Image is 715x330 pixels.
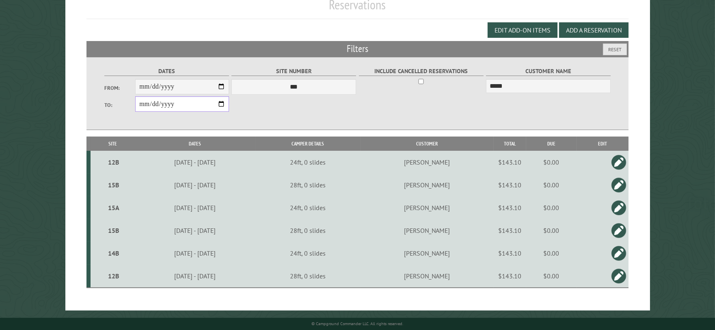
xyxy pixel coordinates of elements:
td: $0.00 [526,219,577,242]
h2: Filters [86,41,628,56]
div: [DATE] - [DATE] [136,226,254,234]
td: [PERSON_NAME] [361,265,494,288]
td: $143.10 [494,151,526,174]
label: To: [104,101,136,109]
td: [PERSON_NAME] [361,151,494,174]
div: 15A [94,204,133,212]
th: Dates [134,137,255,151]
th: Customer [361,137,494,151]
th: Site [91,137,134,151]
td: $0.00 [526,265,577,288]
td: 24ft, 0 slides [255,151,361,174]
td: $0.00 [526,196,577,219]
button: Reset [603,43,627,55]
div: [DATE] - [DATE] [136,272,254,280]
td: 28ft, 0 slides [255,219,361,242]
div: [DATE] - [DATE] [136,249,254,257]
td: 24ft, 0 slides [255,196,361,219]
td: [PERSON_NAME] [361,219,494,242]
td: $143.10 [494,174,526,196]
div: 14B [94,249,133,257]
th: Total [494,137,526,151]
td: $143.10 [494,219,526,242]
td: $0.00 [526,242,577,265]
div: 15B [94,226,133,234]
td: [PERSON_NAME] [361,242,494,265]
th: Edit [577,137,628,151]
label: From: [104,84,136,92]
td: 24ft, 0 slides [255,242,361,265]
button: Edit Add-on Items [488,22,557,38]
label: Customer Name [486,67,611,76]
th: Camper Details [255,137,361,151]
td: [PERSON_NAME] [361,174,494,196]
div: [DATE] - [DATE] [136,204,254,212]
td: $0.00 [526,174,577,196]
label: Site Number [231,67,356,76]
td: $143.10 [494,196,526,219]
td: [PERSON_NAME] [361,196,494,219]
div: [DATE] - [DATE] [136,158,254,166]
td: $143.10 [494,265,526,288]
td: 28ft, 0 slides [255,174,361,196]
div: 15B [94,181,133,189]
small: © Campground Commander LLC. All rights reserved. [312,321,404,326]
td: $143.10 [494,242,526,265]
td: $0.00 [526,151,577,174]
td: 28ft, 0 slides [255,265,361,288]
div: 12B [94,158,133,166]
label: Dates [104,67,229,76]
label: Include Cancelled Reservations [359,67,484,76]
div: [DATE] - [DATE] [136,181,254,189]
th: Due [526,137,577,151]
div: 12B [94,272,133,280]
button: Add a Reservation [559,22,629,38]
